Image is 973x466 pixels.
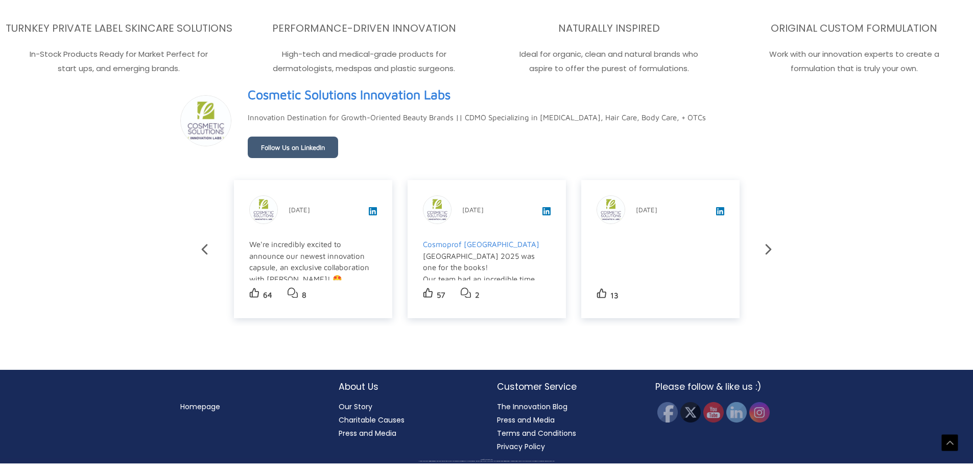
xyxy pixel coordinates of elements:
[423,240,539,249] a: Cosmoprof [GEOGRAPHIC_DATA]
[597,196,625,224] img: sk-post-userpic
[738,47,970,76] p: Work with our innovation experts to create a formulation that is truly your own.
[248,137,338,158] a: Follow Us on LinkedIn
[339,402,372,412] a: Our Story
[3,21,235,35] h3: TURNKEY PRIVATE LABEL SKINCARE SOLUTIONS
[497,441,545,452] a: Privacy Policy
[497,415,555,425] a: Press and Media
[497,402,567,412] a: The Innovation Blog
[3,47,235,76] p: In-Stock Products Ready for Market Perfect for start ups, and emerging brands.
[680,402,701,423] img: Twitter
[497,400,635,453] nav: Customer Service
[597,211,723,282] iframe: Embedded post
[180,402,220,412] a: Homepage
[636,204,657,216] p: [DATE]
[18,459,955,460] div: Copyright © 2025
[18,461,955,462] div: All material on this Website, including design, text, images, logos and sounds, are owned by Cosm...
[339,428,396,438] a: Press and Media
[180,400,318,413] nav: Menu
[263,288,272,302] p: 64
[181,96,231,146] img: sk-header-picture
[289,204,310,216] p: [DATE]
[423,239,549,435] div: [GEOGRAPHIC_DATA] 2025 was one for the books! Our team had an incredible time connecting with so ...
[302,288,306,302] p: 8
[657,402,678,423] img: Facebook
[610,289,619,303] p: 13
[497,428,576,438] a: Terms and Conditions
[437,288,445,302] p: 57
[738,21,970,35] h3: ORIGINAL CUSTOM FORMULATION
[369,208,377,217] a: View post on LinkedIn
[493,47,726,76] p: Ideal for organic, clean and natural brands who aspire to offer the purest of formulations.
[655,380,793,393] h2: Please follow & like us :)
[475,288,480,302] p: 2
[248,83,450,106] a: View page on LinkedIn
[250,196,277,224] img: sk-post-userpic
[248,110,706,125] p: Innovation Destination for Growth-Oriented Beauty Brands || CDMO Specializing in [MEDICAL_DATA], ...
[248,21,481,35] h3: PERFORMANCE-DRIVEN INNOVATION
[462,204,484,216] p: [DATE]
[493,21,726,35] h3: NATURALLY INSPIRED
[497,380,635,393] h2: Customer Service
[423,196,451,224] img: sk-post-userpic
[716,208,724,217] a: View post on LinkedIn
[248,47,481,76] p: High-tech and medical-grade products for dermatologists, medspas and plastic surgeons.
[542,208,551,217] a: View post on LinkedIn
[339,400,477,440] nav: About Us
[339,415,405,425] a: Charitable Causes
[339,380,477,393] h2: About Us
